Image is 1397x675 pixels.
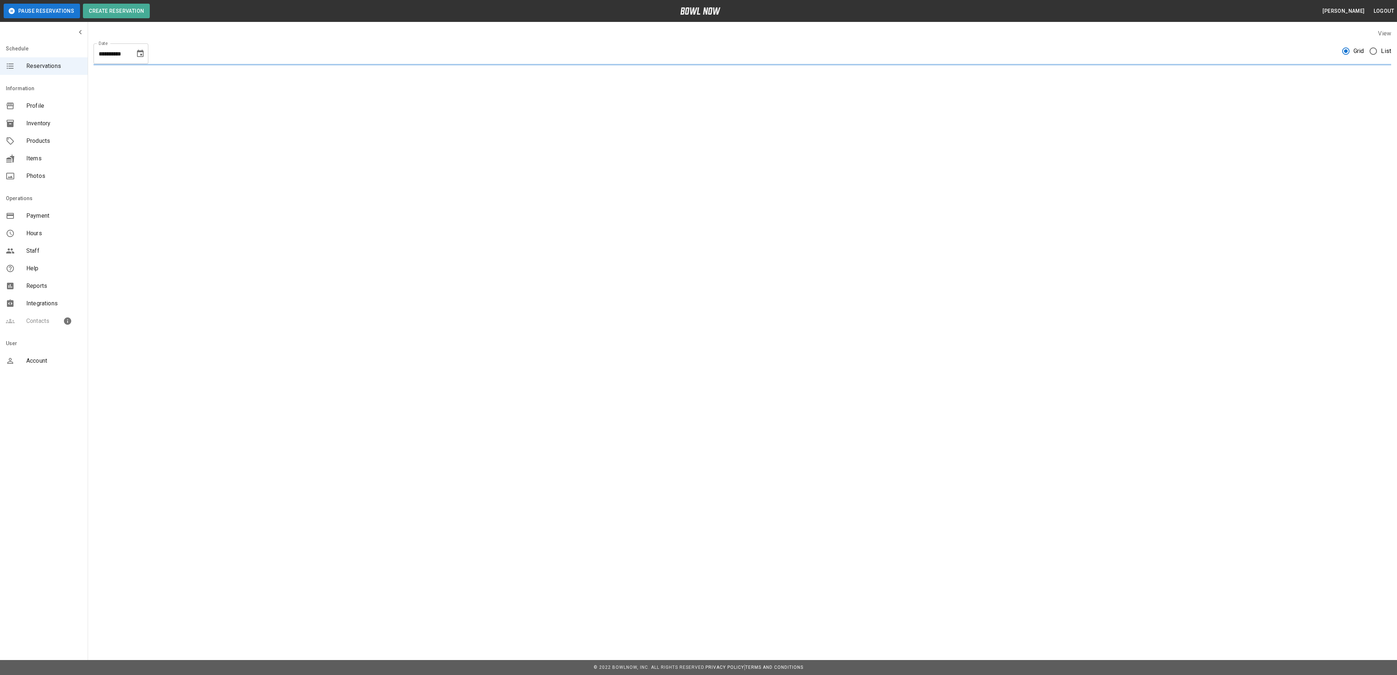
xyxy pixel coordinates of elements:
[26,299,82,308] span: Integrations
[26,282,82,290] span: Reports
[745,665,803,670] a: Terms and Conditions
[1378,30,1391,37] label: View
[26,137,82,145] span: Products
[705,665,744,670] a: Privacy Policy
[83,4,150,18] button: Create Reservation
[26,172,82,180] span: Photos
[26,62,82,70] span: Reservations
[4,4,80,18] button: Pause Reservations
[1381,47,1391,56] span: List
[26,229,82,238] span: Hours
[26,119,82,128] span: Inventory
[1320,4,1367,18] button: [PERSON_NAME]
[26,264,82,273] span: Help
[1354,47,1364,56] span: Grid
[26,154,82,163] span: Items
[26,356,82,365] span: Account
[1371,4,1397,18] button: Logout
[594,665,705,670] span: © 2022 BowlNow, Inc. All Rights Reserved.
[680,7,720,15] img: logo
[133,46,148,61] button: Choose date, selected date is Aug 15, 2025
[26,211,82,220] span: Payment
[26,247,82,255] span: Staff
[26,102,82,110] span: Profile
